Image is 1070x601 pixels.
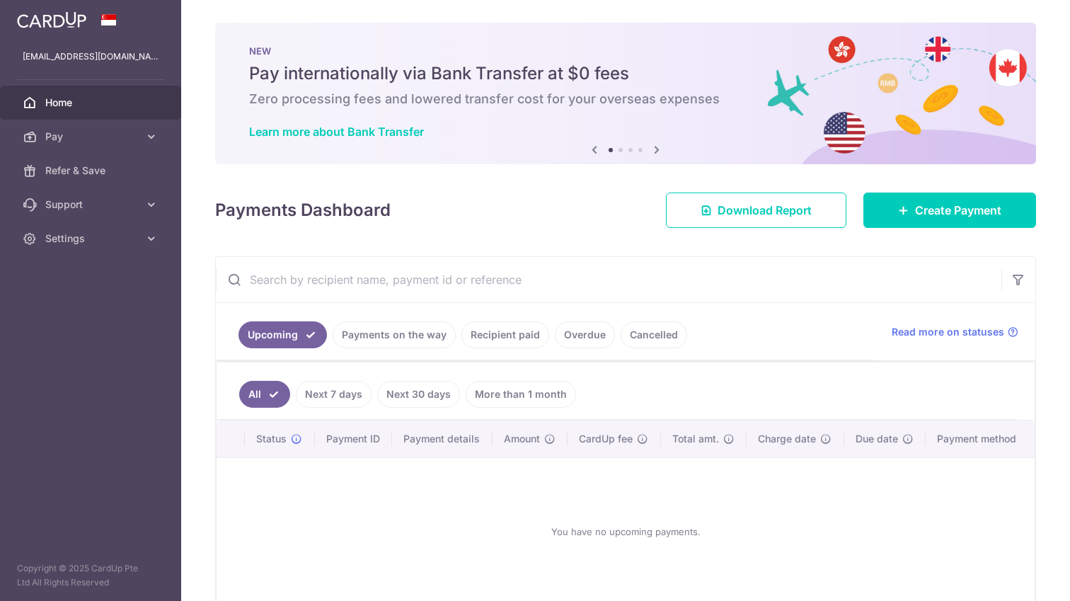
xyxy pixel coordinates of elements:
[377,381,460,408] a: Next 30 days
[296,381,372,408] a: Next 7 days
[466,381,576,408] a: More than 1 month
[621,321,687,348] a: Cancelled
[892,325,1018,339] a: Read more on statuses
[249,62,1002,85] h5: Pay internationally via Bank Transfer at $0 fees
[333,321,456,348] a: Payments on the way
[216,257,1001,302] input: Search by recipient name, payment id or reference
[579,432,633,446] span: CardUp fee
[17,11,86,28] img: CardUp
[45,130,139,144] span: Pay
[863,193,1036,228] a: Create Payment
[666,193,846,228] a: Download Report
[249,91,1002,108] h6: Zero processing fees and lowered transfer cost for your overseas expenses
[926,420,1035,457] th: Payment method
[45,198,139,212] span: Support
[856,432,898,446] span: Due date
[23,50,159,64] p: [EMAIL_ADDRESS][DOMAIN_NAME]
[718,202,812,219] span: Download Report
[215,23,1036,164] img: Bank transfer banner
[461,321,549,348] a: Recipient paid
[238,321,327,348] a: Upcoming
[45,231,139,246] span: Settings
[249,45,1002,57] p: NEW
[239,381,290,408] a: All
[215,198,391,223] h4: Payments Dashboard
[315,420,392,457] th: Payment ID
[249,125,424,139] a: Learn more about Bank Transfer
[555,321,615,348] a: Overdue
[504,432,540,446] span: Amount
[758,432,816,446] span: Charge date
[915,202,1001,219] span: Create Payment
[672,432,719,446] span: Total amt.
[256,432,287,446] span: Status
[45,96,139,110] span: Home
[234,469,1018,594] div: You have no upcoming payments.
[892,325,1004,339] span: Read more on statuses
[392,420,493,457] th: Payment details
[45,164,139,178] span: Refer & Save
